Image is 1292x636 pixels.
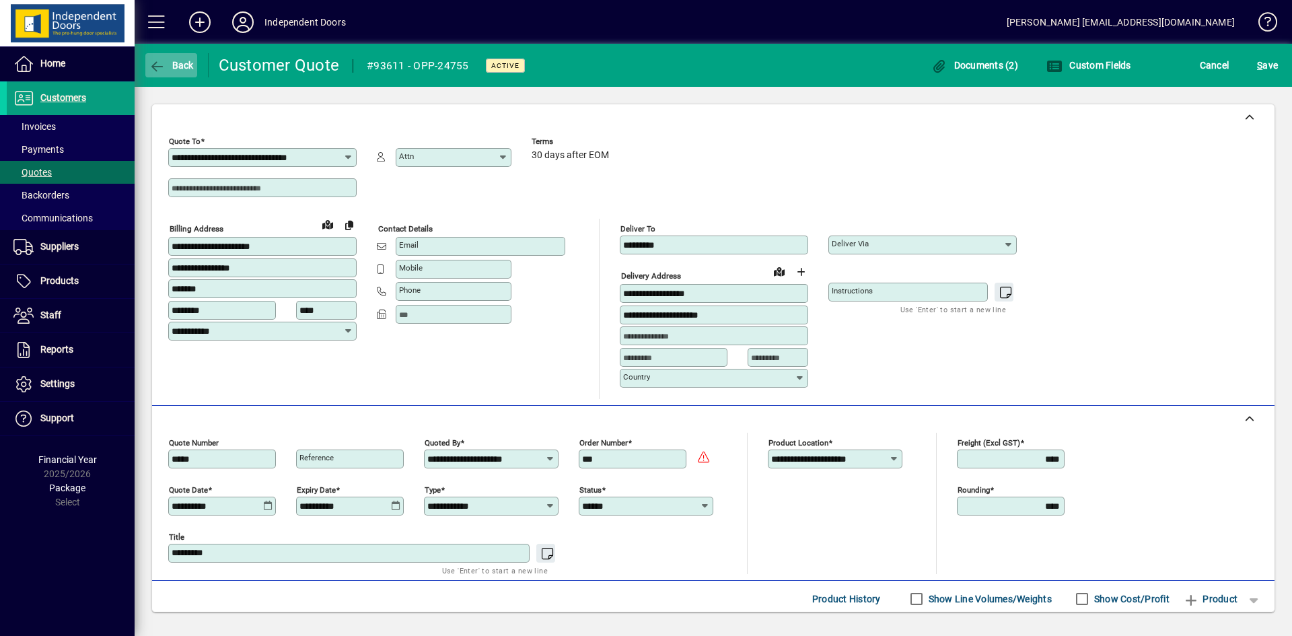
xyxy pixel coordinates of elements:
[1200,55,1229,76] span: Cancel
[49,483,85,493] span: Package
[579,437,628,447] mat-label: Order number
[169,532,184,541] mat-label: Title
[399,240,419,250] mat-label: Email
[135,53,209,77] app-page-header-button: Back
[7,299,135,332] a: Staff
[1196,53,1233,77] button: Cancel
[491,61,519,70] span: Active
[1176,587,1244,611] button: Product
[425,437,460,447] mat-label: Quoted by
[7,115,135,138] a: Invoices
[790,261,812,283] button: Choose address
[178,10,221,34] button: Add
[13,213,93,223] span: Communications
[812,588,881,610] span: Product History
[13,190,69,201] span: Backorders
[1046,60,1131,71] span: Custom Fields
[40,344,73,355] span: Reports
[807,587,886,611] button: Product History
[297,485,336,494] mat-label: Expiry date
[219,55,340,76] div: Customer Quote
[169,437,219,447] mat-label: Quote number
[1183,588,1237,610] span: Product
[367,55,469,77] div: #93611 - OPP-24755
[149,60,194,71] span: Back
[399,263,423,273] mat-label: Mobile
[532,137,612,146] span: Terms
[13,167,52,178] span: Quotes
[317,213,338,235] a: View on map
[958,485,990,494] mat-label: Rounding
[900,302,1006,317] mat-hint: Use 'Enter' to start a new line
[832,286,873,295] mat-label: Instructions
[40,58,65,69] span: Home
[7,138,135,161] a: Payments
[13,144,64,155] span: Payments
[38,454,97,465] span: Financial Year
[40,413,74,423] span: Support
[832,239,869,248] mat-label: Deliver via
[1257,60,1262,71] span: S
[7,264,135,298] a: Products
[7,367,135,401] a: Settings
[299,453,334,462] mat-label: Reference
[40,275,79,286] span: Products
[145,53,197,77] button: Back
[13,121,56,132] span: Invoices
[40,378,75,389] span: Settings
[768,437,828,447] mat-label: Product location
[425,485,441,494] mat-label: Type
[931,60,1018,71] span: Documents (2)
[7,47,135,81] a: Home
[169,137,201,146] mat-label: Quote To
[768,260,790,282] a: View on map
[1257,55,1278,76] span: ave
[40,310,61,320] span: Staff
[958,437,1020,447] mat-label: Freight (excl GST)
[926,592,1052,606] label: Show Line Volumes/Weights
[399,151,414,161] mat-label: Attn
[169,485,208,494] mat-label: Quote date
[40,241,79,252] span: Suppliers
[338,214,360,236] button: Copy to Delivery address
[7,402,135,435] a: Support
[620,224,655,234] mat-label: Deliver To
[1043,53,1135,77] button: Custom Fields
[1091,592,1170,606] label: Show Cost/Profit
[623,372,650,382] mat-label: Country
[7,333,135,367] a: Reports
[1254,53,1281,77] button: Save
[40,92,86,103] span: Customers
[442,563,548,578] mat-hint: Use 'Enter' to start a new line
[1007,11,1235,33] div: [PERSON_NAME] [EMAIL_ADDRESS][DOMAIN_NAME]
[264,11,346,33] div: Independent Doors
[7,161,135,184] a: Quotes
[532,150,609,161] span: 30 days after EOM
[927,53,1021,77] button: Documents (2)
[7,207,135,229] a: Communications
[579,485,602,494] mat-label: Status
[7,184,135,207] a: Backorders
[1248,3,1275,46] a: Knowledge Base
[7,230,135,264] a: Suppliers
[399,285,421,295] mat-label: Phone
[221,10,264,34] button: Profile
